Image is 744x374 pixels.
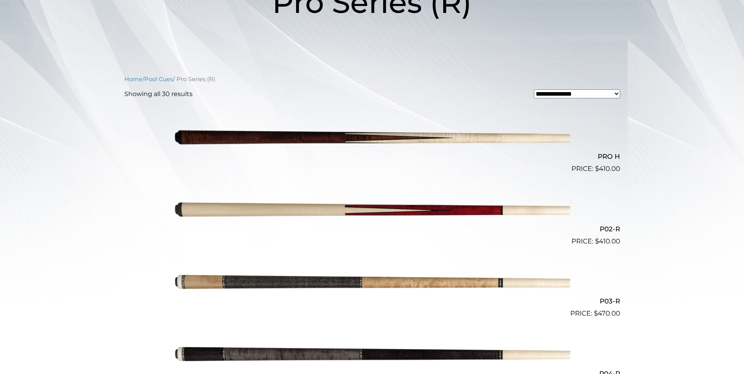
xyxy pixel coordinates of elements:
[124,221,620,236] h2: P02-R
[595,165,599,172] span: $
[124,76,142,83] a: Home
[595,237,620,245] bdi: 410.00
[124,149,620,164] h2: PRO H
[594,309,620,317] bdi: 470.00
[174,250,570,316] img: P03-R
[124,177,620,246] a: P02-R $410.00
[534,89,620,98] select: Shop order
[174,177,570,243] img: P02-R
[144,76,173,83] a: Pool Cues
[595,237,599,245] span: $
[124,294,620,309] h2: P03-R
[124,89,193,99] p: Showing all 30 results
[124,105,620,174] a: PRO H $410.00
[124,250,620,319] a: P03-R $470.00
[594,309,598,317] span: $
[124,75,620,84] nav: Breadcrumb
[174,105,570,171] img: PRO H
[595,165,620,172] bdi: 410.00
